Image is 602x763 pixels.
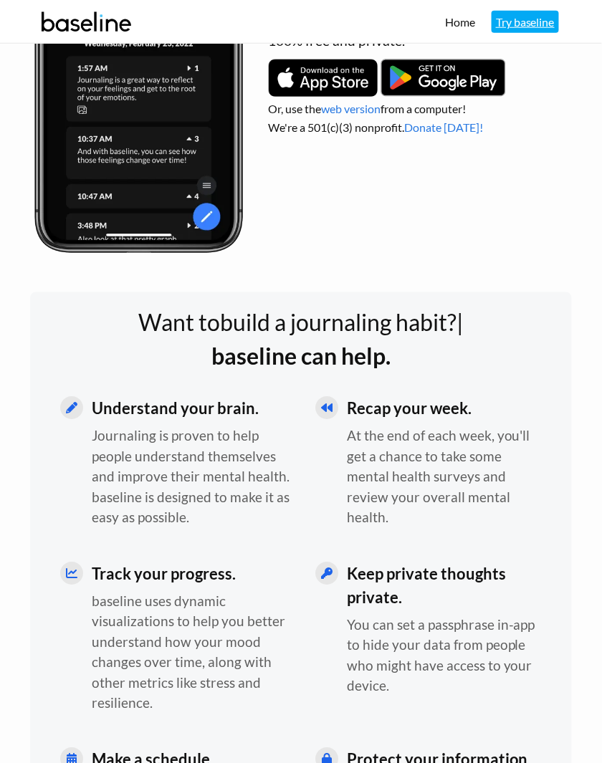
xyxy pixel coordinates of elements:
b: baseline can help. [211,342,391,370]
p: Journaling is proven to help people understand themselves and improve their mental health. baseli... [92,426,290,529]
h2: Recap your week. [347,397,545,421]
img: Get it on Google Play [380,58,507,97]
span: build a journaling habit? [220,309,457,337]
p: At the end of each week, you'll get a chance to take some mental health surveys and review your o... [347,426,545,529]
h2: Track your progress. [92,562,290,586]
a: Home [445,15,475,29]
img: baseline [36,2,137,42]
p: We're a 501(c)(3) nonprofit. [269,119,573,136]
p: You can set a passphrase in-app to hide your data from people who might have access to your device. [347,615,545,697]
h2: Keep private thoughts private. [347,562,545,610]
img: Download on the App Store [269,59,378,97]
p: baseline uses dynamic visualizations to help you better understand how your mood changes over tim... [92,592,290,714]
a: Donate [DATE]! [405,120,484,134]
h1: Want to [30,309,572,337]
a: web version [322,102,381,115]
h2: Understand your brain. [92,397,290,421]
p: Or, use the from a computer! [269,100,573,117]
a: Try baseline [492,11,559,33]
span: | [457,309,464,337]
